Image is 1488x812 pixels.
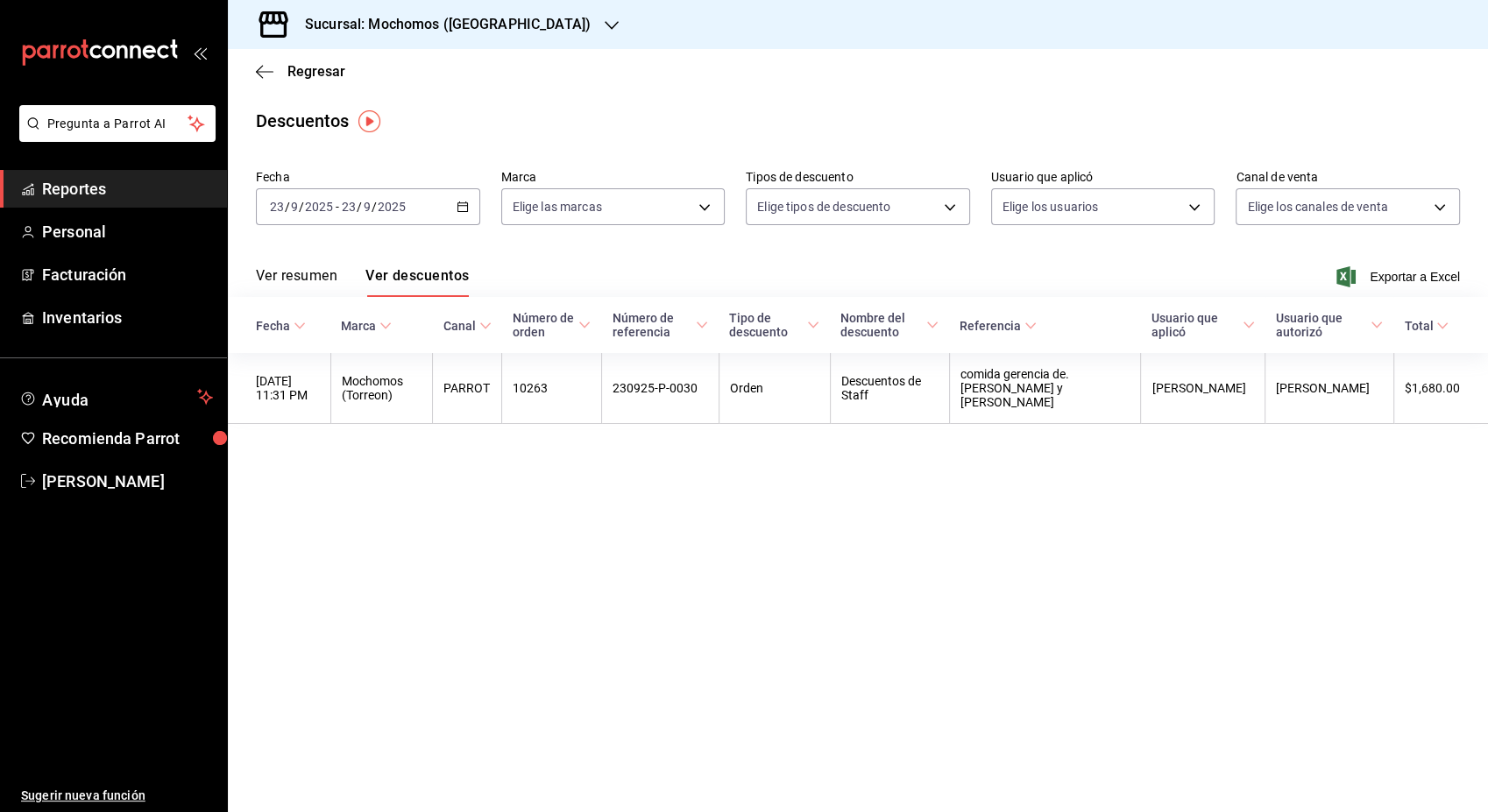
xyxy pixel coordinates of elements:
input: -- [341,200,357,214]
span: Número de referencia [612,311,708,339]
h3: Sucursal: Mochomos ([GEOGRAPHIC_DATA]) [291,14,591,35]
span: Usuario que aplicó [1151,311,1255,339]
label: Tipos de descuento [746,171,970,183]
span: Elige tipos de descuento [757,198,890,215]
th: $1,680.00 [1393,353,1488,424]
th: 10263 [502,353,602,424]
span: [PERSON_NAME] [42,470,213,493]
span: Personal [42,220,213,244]
button: Ver descuentos [365,267,469,297]
span: Recomienda Parrot [42,427,213,450]
span: Regresar [287,63,345,80]
span: Elige las marcas [513,198,602,215]
th: [DATE] 11:31 PM [228,353,330,424]
input: ---- [377,200,407,214]
a: Pregunta a Parrot AI [12,127,216,145]
span: Usuario que autorizó [1276,311,1384,339]
th: Mochomos (Torreon) [330,353,432,424]
span: Nombre del descuento [840,311,939,339]
span: Sugerir nueva función [21,787,213,805]
label: Fecha [256,171,480,183]
span: Reportes [42,177,213,201]
span: Canal [443,319,492,333]
th: PARROT [433,353,502,424]
button: Pregunta a Parrot AI [19,105,216,142]
span: Elige los usuarios [1003,198,1098,215]
label: Usuario que aplicó [991,171,1215,183]
img: Tooltip marker [358,110,380,132]
span: / [372,200,377,214]
span: Facturación [42,263,213,286]
span: / [299,200,304,214]
span: Inventarios [42,306,213,329]
input: -- [363,200,372,214]
label: Marca [501,171,726,183]
input: ---- [304,200,334,214]
th: Orden [719,353,830,424]
th: [PERSON_NAME] [1141,353,1265,424]
div: navigation tabs [256,267,469,297]
th: comida gerencia de. [PERSON_NAME] y [PERSON_NAME] [949,353,1141,424]
span: Número de orden [513,311,592,339]
span: Pregunta a Parrot AI [47,115,188,133]
th: [PERSON_NAME] [1265,353,1394,424]
button: Exportar a Excel [1340,266,1460,287]
th: 230925-P-0030 [601,353,719,424]
span: Elige los canales de venta [1247,198,1387,215]
label: Canal de venta [1236,171,1460,183]
span: Ayuda [42,386,190,407]
span: / [357,200,362,214]
button: Regresar [256,63,345,80]
span: / [285,200,290,214]
th: Descuentos de Staff [830,353,949,424]
span: - [336,200,339,214]
div: Descuentos [256,108,349,134]
input: -- [290,200,299,214]
span: Referencia [960,319,1037,333]
span: Tipo de descuento [729,311,819,339]
input: -- [269,200,285,214]
button: Ver resumen [256,267,337,297]
span: Fecha [256,319,306,333]
span: Marca [341,319,392,333]
span: Total [1404,319,1449,333]
button: open_drawer_menu [193,46,207,60]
